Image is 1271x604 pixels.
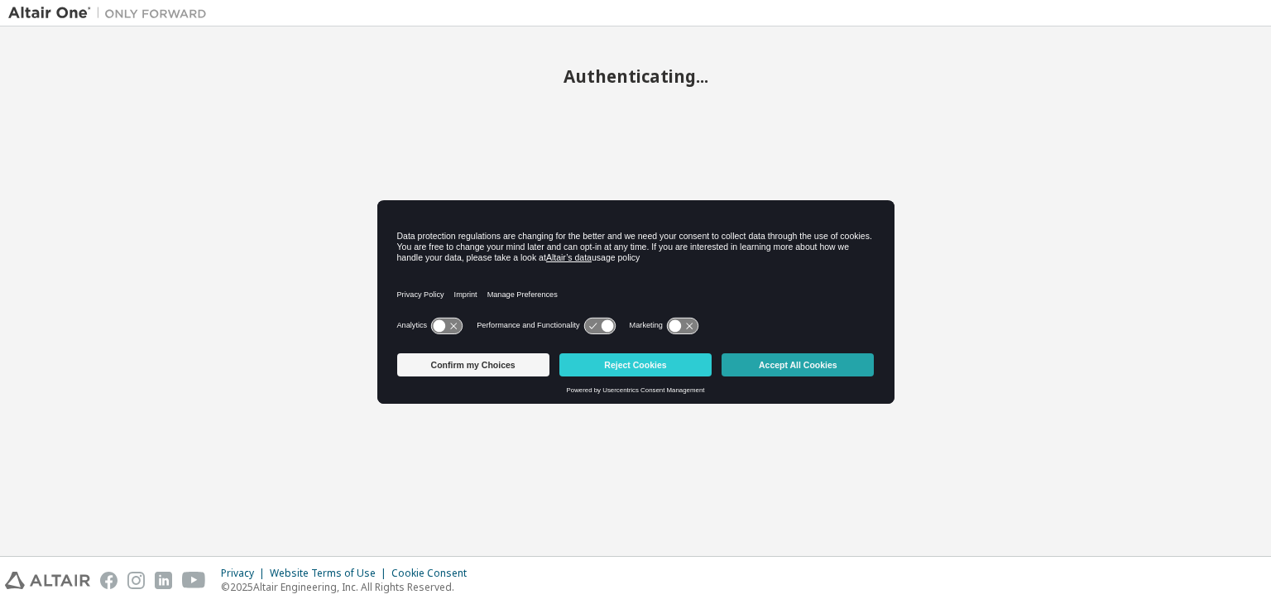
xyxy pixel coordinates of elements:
[127,572,145,589] img: instagram.svg
[5,572,90,589] img: altair_logo.svg
[221,580,477,594] p: © 2025 Altair Engineering, Inc. All Rights Reserved.
[221,567,270,580] div: Privacy
[391,567,477,580] div: Cookie Consent
[182,572,206,589] img: youtube.svg
[8,5,215,22] img: Altair One
[270,567,391,580] div: Website Terms of Use
[155,572,172,589] img: linkedin.svg
[100,572,118,589] img: facebook.svg
[8,65,1263,87] h2: Authenticating...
